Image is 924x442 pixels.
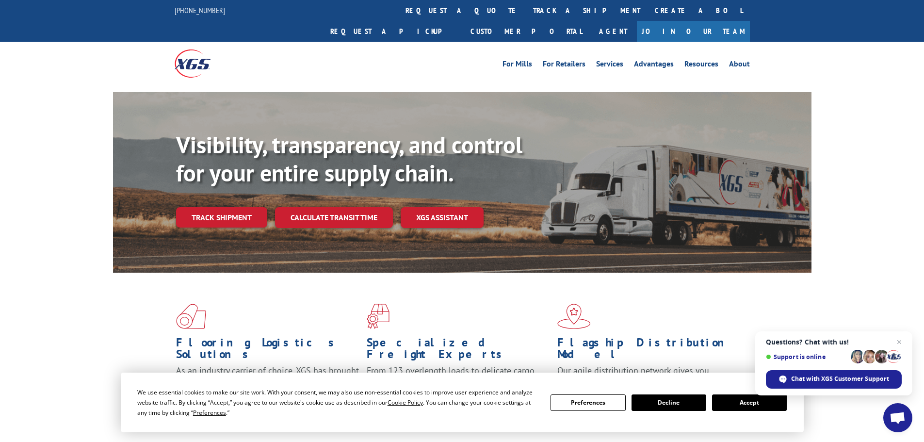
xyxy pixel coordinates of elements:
span: Our agile distribution network gives you nationwide inventory management on demand. [557,365,736,388]
a: Resources [684,60,718,71]
span: Preferences [193,409,226,417]
a: Services [596,60,623,71]
a: Join Our Team [637,21,750,42]
span: Close chat [893,336,905,348]
a: For Mills [503,60,532,71]
h1: Specialized Freight Experts [367,337,550,365]
a: Agent [589,21,637,42]
p: From 123 overlength loads to delicate cargo, our experienced staff knows the best way to move you... [367,365,550,408]
span: As an industry carrier of choice, XGS has brought innovation and dedication to flooring logistics... [176,365,359,399]
span: Support is online [766,353,847,360]
a: Customer Portal [463,21,589,42]
img: xgs-icon-flagship-distribution-model-red [557,304,591,329]
img: xgs-icon-total-supply-chain-intelligence-red [176,304,206,329]
div: Chat with XGS Customer Support [766,370,902,389]
img: xgs-icon-focused-on-flooring-red [367,304,389,329]
h1: Flagship Distribution Model [557,337,741,365]
a: Request a pickup [323,21,463,42]
a: Track shipment [176,207,267,228]
div: We use essential cookies to make our site work. With your consent, we may also use non-essential ... [137,387,539,418]
div: Cookie Consent Prompt [121,373,804,432]
button: Accept [712,394,787,411]
span: Cookie Policy [388,398,423,407]
h1: Flooring Logistics Solutions [176,337,359,365]
a: [PHONE_NUMBER] [175,5,225,15]
div: Open chat [883,403,912,432]
a: Calculate transit time [275,207,393,228]
span: Questions? Chat with us! [766,338,902,346]
button: Preferences [551,394,625,411]
a: XGS ASSISTANT [401,207,484,228]
a: About [729,60,750,71]
button: Decline [632,394,706,411]
span: Chat with XGS Customer Support [791,375,889,383]
a: Advantages [634,60,674,71]
a: For Retailers [543,60,585,71]
b: Visibility, transparency, and control for your entire supply chain. [176,130,522,188]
